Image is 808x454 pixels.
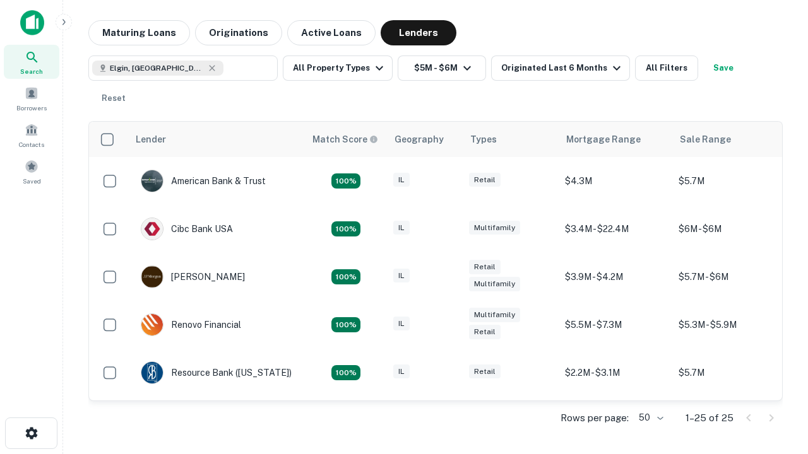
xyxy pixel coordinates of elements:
button: $5M - $6M [398,55,486,81]
a: Saved [4,154,59,189]
img: picture [141,266,163,288]
td: $6M - $6M [672,205,786,253]
div: IL [393,269,410,283]
div: IL [393,173,410,187]
th: Lender [128,122,305,157]
div: Multifamily [469,308,520,322]
div: Originated Last 6 Months [501,61,624,76]
button: Save your search to get updates of matches that match your search criteria. [703,55,744,81]
td: $5.7M [672,349,786,397]
div: Retail [469,173,501,187]
img: picture [141,314,163,335]
div: Matching Properties: 4, hasApolloMatch: undefined [331,269,360,284]
div: IL [393,364,410,379]
div: American Bank & Trust [141,170,266,192]
span: Search [20,66,43,76]
td: $4.3M [559,157,672,205]
a: Borrowers [4,81,59,115]
div: Capitalize uses an advanced AI algorithm to match your search with the best lender. The match sco... [312,132,378,146]
div: Matching Properties: 4, hasApolloMatch: undefined [331,317,360,332]
button: Originated Last 6 Months [491,55,630,81]
a: Contacts [4,118,59,152]
div: Types [470,132,497,147]
span: Saved [23,176,41,186]
td: $5.7M [672,157,786,205]
button: All Filters [635,55,698,81]
span: Borrowers [16,103,47,113]
iframe: Chat Widget [745,353,808,414]
div: Retail [469,325,501,339]
div: Multifamily [469,221,520,235]
span: Elgin, [GEOGRAPHIC_DATA], [GEOGRAPHIC_DATA] [110,62,205,74]
p: Rows per page: [561,410,629,426]
th: Mortgage Range [559,122,672,157]
div: Geography [395,132,444,147]
div: IL [393,317,410,331]
td: $5.7M - $6M [672,253,786,301]
button: Active Loans [287,20,376,45]
div: Renovo Financial [141,313,241,336]
div: 50 [634,409,665,427]
span: Contacts [19,139,44,149]
th: Geography [387,122,463,157]
div: Mortgage Range [566,132,641,147]
button: Reset [93,86,134,111]
button: Lenders [381,20,456,45]
td: $2.2M - $3.1M [559,349,672,397]
div: Matching Properties: 7, hasApolloMatch: undefined [331,173,360,189]
div: Lender [136,132,166,147]
div: Retail [469,364,501,379]
th: Capitalize uses an advanced AI algorithm to match your search with the best lender. The match sco... [305,122,387,157]
td: $5.3M - $5.9M [672,301,786,349]
button: Originations [195,20,282,45]
div: [PERSON_NAME] [141,265,245,288]
td: $3.4M - $22.4M [559,205,672,253]
td: $5.6M [672,397,786,445]
td: $4M [559,397,672,445]
h6: Match Score [312,132,376,146]
div: Matching Properties: 4, hasApolloMatch: undefined [331,365,360,380]
img: picture [141,170,163,192]
img: picture [141,362,163,383]
img: picture [141,218,163,240]
a: Search [4,45,59,79]
button: Maturing Loans [88,20,190,45]
th: Sale Range [672,122,786,157]
div: IL [393,221,410,235]
div: Resource Bank ([US_STATE]) [141,361,292,384]
th: Types [463,122,559,157]
div: Sale Range [680,132,731,147]
div: Cibc Bank USA [141,218,233,240]
td: $3.9M - $4.2M [559,253,672,301]
div: Multifamily [469,277,520,291]
td: $5.5M - $7.3M [559,301,672,349]
div: Retail [469,260,501,274]
div: Matching Properties: 4, hasApolloMatch: undefined [331,221,360,236]
button: All Property Types [283,55,393,81]
img: capitalize-icon.png [20,10,44,35]
p: 1–25 of 25 [686,410,734,426]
